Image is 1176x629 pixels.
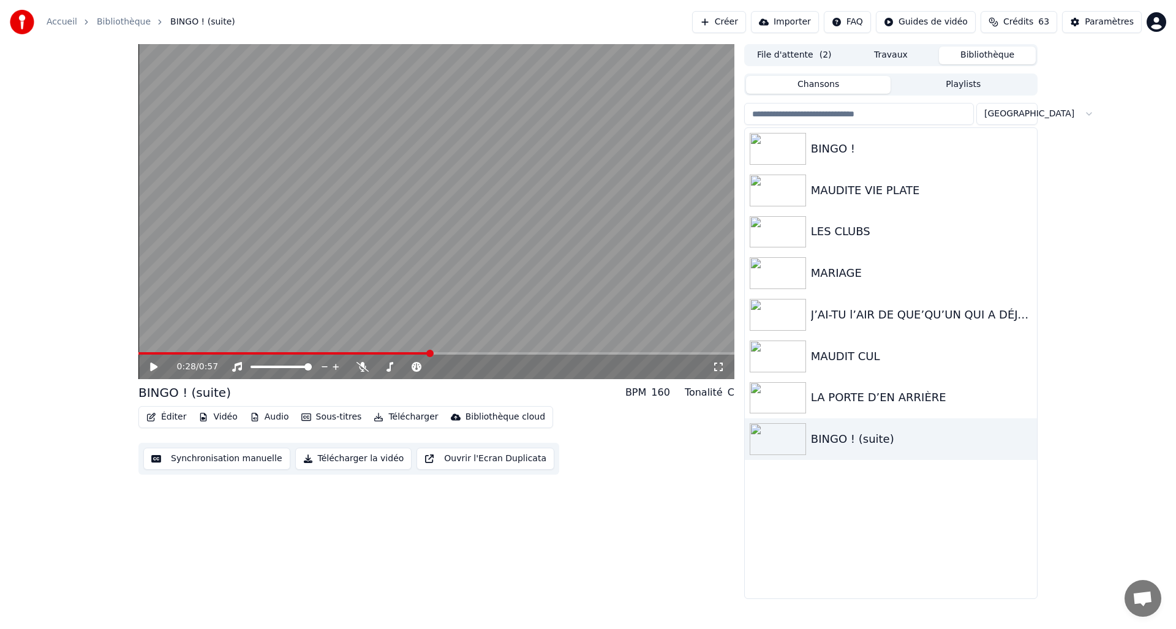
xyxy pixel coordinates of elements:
[685,385,723,400] div: Tonalité
[811,265,1032,282] div: MARIAGE
[876,11,976,33] button: Guides de vidéo
[10,10,34,34] img: youka
[143,448,290,470] button: Synchronisation manuelle
[820,49,832,61] span: ( 2 )
[170,16,235,28] span: BINGO ! (suite)
[692,11,746,33] button: Créer
[811,223,1032,240] div: LES CLUBS
[1062,11,1142,33] button: Paramètres
[138,384,231,401] div: BINGO ! (suite)
[1125,580,1161,617] a: Ouvrir le chat
[141,409,191,426] button: Éditer
[728,385,734,400] div: C
[811,182,1032,199] div: MAUDITE VIE PLATE
[811,389,1032,406] div: LA PORTE D’EN ARRIÈRE
[981,11,1057,33] button: Crédits63
[751,11,819,33] button: Importer
[97,16,151,28] a: Bibliothèque
[466,411,545,423] div: Bibliothèque cloud
[47,16,235,28] nav: breadcrumb
[811,348,1032,365] div: MAUDIT CUL
[811,306,1032,323] div: J’AI-TU l’AIR DE QUE’QU’UN QUI A DÉJÀ GAGNÉ QUEL’QU’CHOSE
[939,47,1036,64] button: Bibliothèque
[295,448,412,470] button: Télécharger la vidéo
[47,16,77,28] a: Accueil
[194,409,242,426] button: Vidéo
[199,361,218,373] span: 0:57
[984,108,1074,120] span: [GEOGRAPHIC_DATA]
[177,361,196,373] span: 0:28
[245,409,294,426] button: Audio
[1038,16,1049,28] span: 63
[625,385,646,400] div: BPM
[824,11,871,33] button: FAQ
[811,431,1032,448] div: BINGO ! (suite)
[811,140,1032,157] div: BINGO !
[746,47,843,64] button: File d'attente
[417,448,554,470] button: Ouvrir l'Ecran Duplicata
[369,409,443,426] button: Télécharger
[843,47,940,64] button: Travaux
[296,409,367,426] button: Sous-titres
[746,76,891,94] button: Chansons
[651,385,670,400] div: 160
[891,76,1036,94] button: Playlists
[1003,16,1033,28] span: Crédits
[177,361,206,373] div: /
[1085,16,1134,28] div: Paramètres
